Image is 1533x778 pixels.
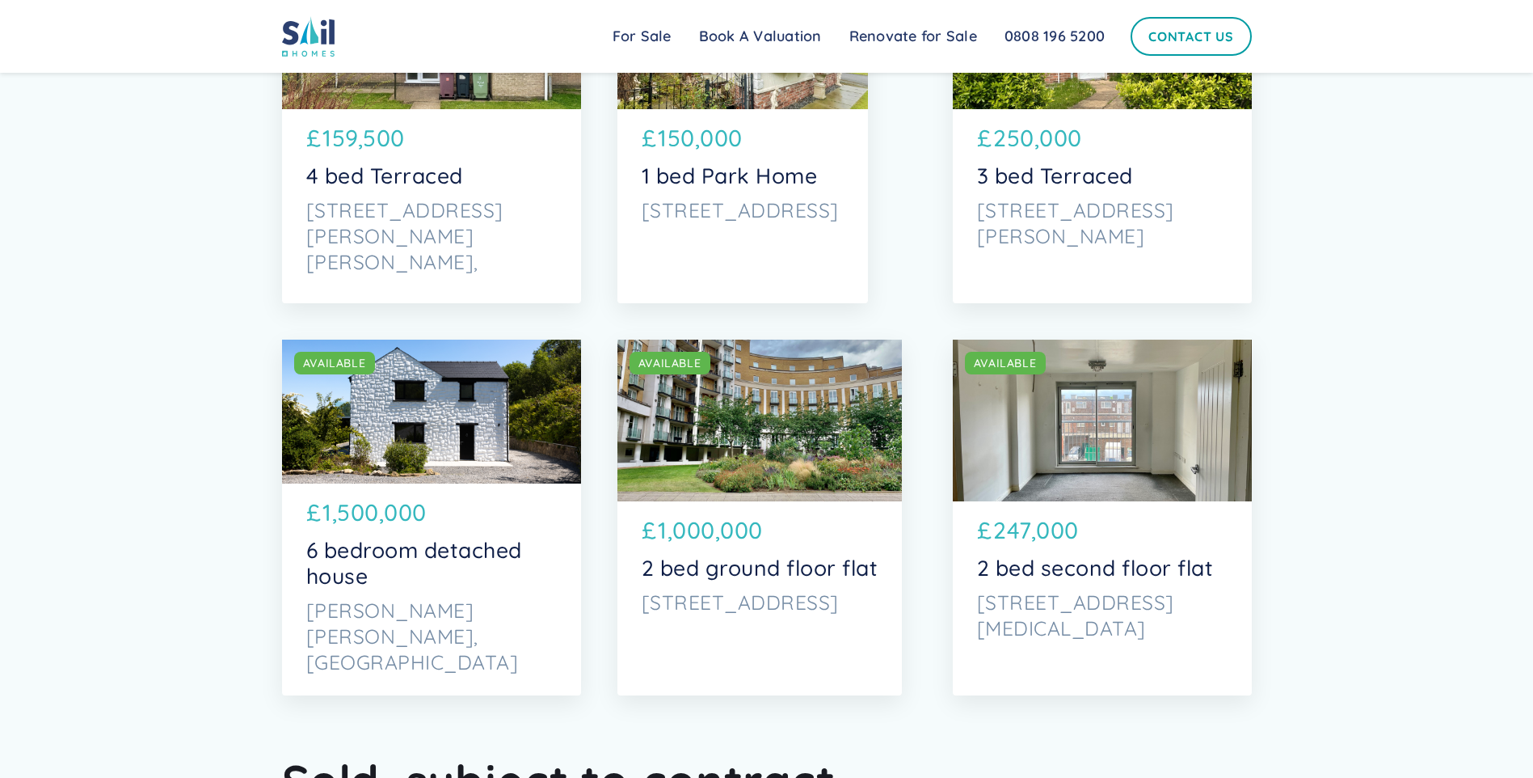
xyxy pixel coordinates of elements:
[685,20,836,53] a: Book A Valuation
[599,20,685,53] a: For Sale
[322,121,405,156] p: 159,500
[977,197,1228,249] p: [STREET_ADDRESS][PERSON_NAME]
[642,163,844,189] p: 1 bed Park Home
[977,556,1228,581] p: 2 bed second floor flat
[303,355,366,371] div: AVAILABLE
[638,355,701,371] div: AVAILABLE
[642,514,657,548] p: £
[642,590,878,615] p: [STREET_ADDRESS]
[977,590,1228,641] p: [STREET_ADDRESS][MEDICAL_DATA]
[322,496,427,531] p: 1,500,000
[642,197,844,223] p: [STREET_ADDRESS]
[306,163,557,189] p: 4 bed Terraced
[642,121,657,156] p: £
[306,598,557,675] p: [PERSON_NAME] [PERSON_NAME], [GEOGRAPHIC_DATA]
[306,496,322,531] p: £
[993,514,1079,548] p: 247,000
[642,556,878,581] p: 2 bed ground floor flat
[977,121,992,156] p: £
[306,197,557,275] p: [STREET_ADDRESS][PERSON_NAME][PERSON_NAME],
[993,121,1082,156] p: 250,000
[282,16,335,57] img: sail home logo colored
[658,121,743,156] p: 150,000
[953,340,1252,696] a: AVAILABLE£247,0002 bed second floor flat[STREET_ADDRESS][MEDICAL_DATA]
[1131,17,1252,56] a: Contact Us
[282,340,581,696] a: AVAILABLE£1,500,0006 bedroom detached house[PERSON_NAME] [PERSON_NAME], [GEOGRAPHIC_DATA]
[306,121,322,156] p: £
[617,340,903,696] a: AVAILABLE£1,000,0002 bed ground floor flat[STREET_ADDRESS]
[306,538,557,590] p: 6 bedroom detached house
[658,514,763,548] p: 1,000,000
[974,355,1037,371] div: AVAILABLE
[977,514,992,548] p: £
[836,20,991,53] a: Renovate for Sale
[991,20,1118,53] a: 0808 196 5200
[977,163,1228,189] p: 3 bed Terraced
